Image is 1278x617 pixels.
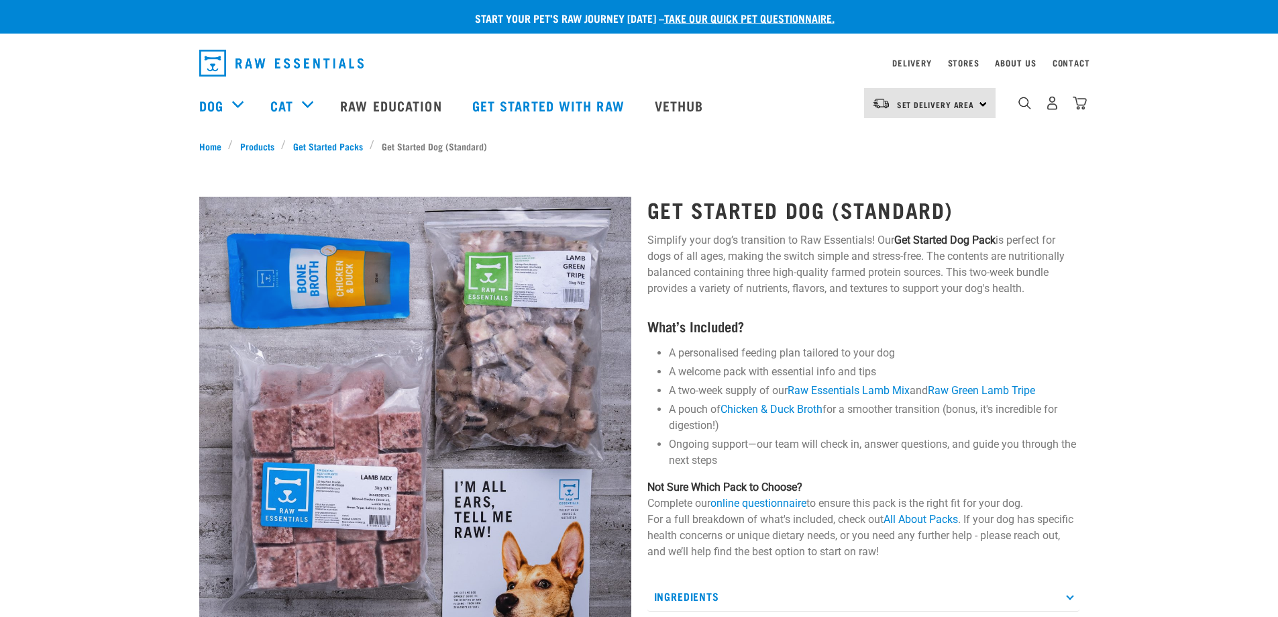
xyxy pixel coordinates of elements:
[669,364,1079,380] li: A welcome pack with essential info and tips
[233,139,281,153] a: Products
[647,481,802,493] strong: Not Sure Which Pack to Choose?
[647,232,1079,297] p: Simplify your dog’s transition to Raw Essentials! Our is perfect for dogs of all ages, making the...
[664,15,835,21] a: take our quick pet questionnaire.
[721,403,822,416] a: Chicken & Duck Broth
[286,139,370,153] a: Get Started Packs
[647,479,1079,560] p: Complete our to ensure this pack is the right fit for your dog. For a full breakdown of what's in...
[1018,97,1031,109] img: home-icon-1@2x.png
[710,497,806,510] a: online questionnaire
[647,581,1079,612] p: Ingredients
[948,60,979,65] a: Stores
[894,234,996,246] strong: Get Started Dog Pack
[884,513,958,526] a: All About Packs
[199,95,223,115] a: Dog
[199,50,364,77] img: Raw Essentials Logo
[669,383,1079,399] li: A two-week supply of our and
[189,44,1090,82] nav: dropdown navigation
[892,60,931,65] a: Delivery
[270,95,293,115] a: Cat
[669,436,1079,469] li: Ongoing support—our team will check in, answer questions, and guide you through the next steps
[897,102,975,107] span: Set Delivery Area
[1053,60,1090,65] a: Contact
[872,97,890,109] img: van-moving.png
[669,401,1079,434] li: A pouch of for a smoother transition (bonus, it's incredible for digestion!)
[928,384,1035,397] a: Raw Green Lamb Tripe
[669,345,1079,361] li: A personalised feeding plan tailored to your dog
[788,384,910,397] a: Raw Essentials Lamb Mix
[1045,96,1059,110] img: user.png
[641,79,721,132] a: Vethub
[647,197,1079,222] h1: Get Started Dog (Standard)
[459,79,641,132] a: Get started with Raw
[199,139,229,153] a: Home
[199,139,1079,153] nav: breadcrumbs
[995,60,1036,65] a: About Us
[1073,96,1087,110] img: home-icon@2x.png
[327,79,458,132] a: Raw Education
[647,322,744,330] strong: What’s Included?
